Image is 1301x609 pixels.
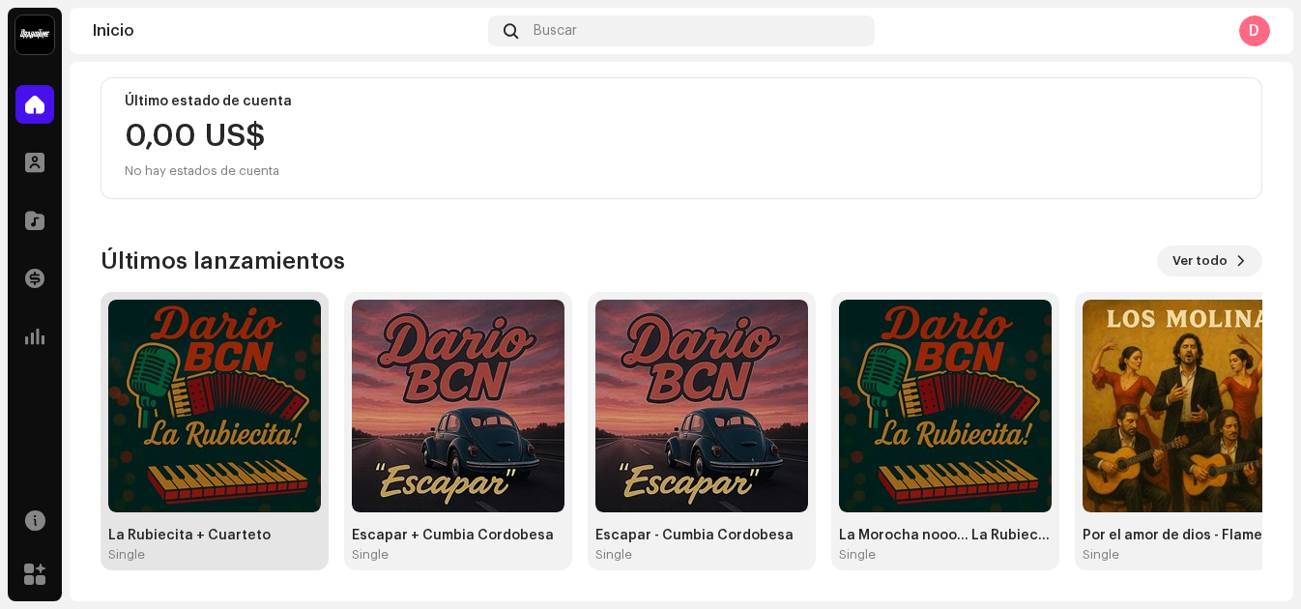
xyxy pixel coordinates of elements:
[15,15,54,54] img: 10370c6a-d0e2-4592-b8a2-38f444b0ca44
[595,547,632,563] div: Single
[839,300,1052,512] img: c7c567d7-95c4-4a97-aee3-07cb231f6ecb
[595,528,808,543] div: Escapar - Cumbia Cordobesa
[108,300,321,512] img: 814a5833-aacc-42bd-8df5-ce58270491bd
[1172,242,1228,280] span: Ver todo
[101,246,345,276] h3: Últimos lanzamientos
[352,547,389,563] div: Single
[101,77,1262,199] re-o-card-value: Último estado de cuenta
[1083,528,1295,543] div: Por el amor de dios - Flamenco.wav
[1239,15,1270,46] div: D
[534,23,577,39] span: Buscar
[595,300,808,512] img: 5764f38c-234d-45b9-a799-36082c0f0a19
[839,547,876,563] div: Single
[125,94,1238,109] div: Último estado de cuenta
[1083,300,1295,512] img: f8425090-2486-4275-b5d9-517e7de6327e
[839,528,1052,543] div: La Morocha nooo... La Rubiecita! - CUARTETO.wav
[93,23,480,39] div: Inicio
[352,528,564,543] div: Escapar + Cumbia Cordobesa
[108,528,321,543] div: La Rubiecita + Cuarteto
[352,300,564,512] img: bd04b19f-ade2-403f-b6ab-5e16d065a51e
[108,547,145,563] div: Single
[1083,547,1119,563] div: Single
[1157,246,1262,276] button: Ver todo
[125,159,279,183] div: No hay estados de cuenta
